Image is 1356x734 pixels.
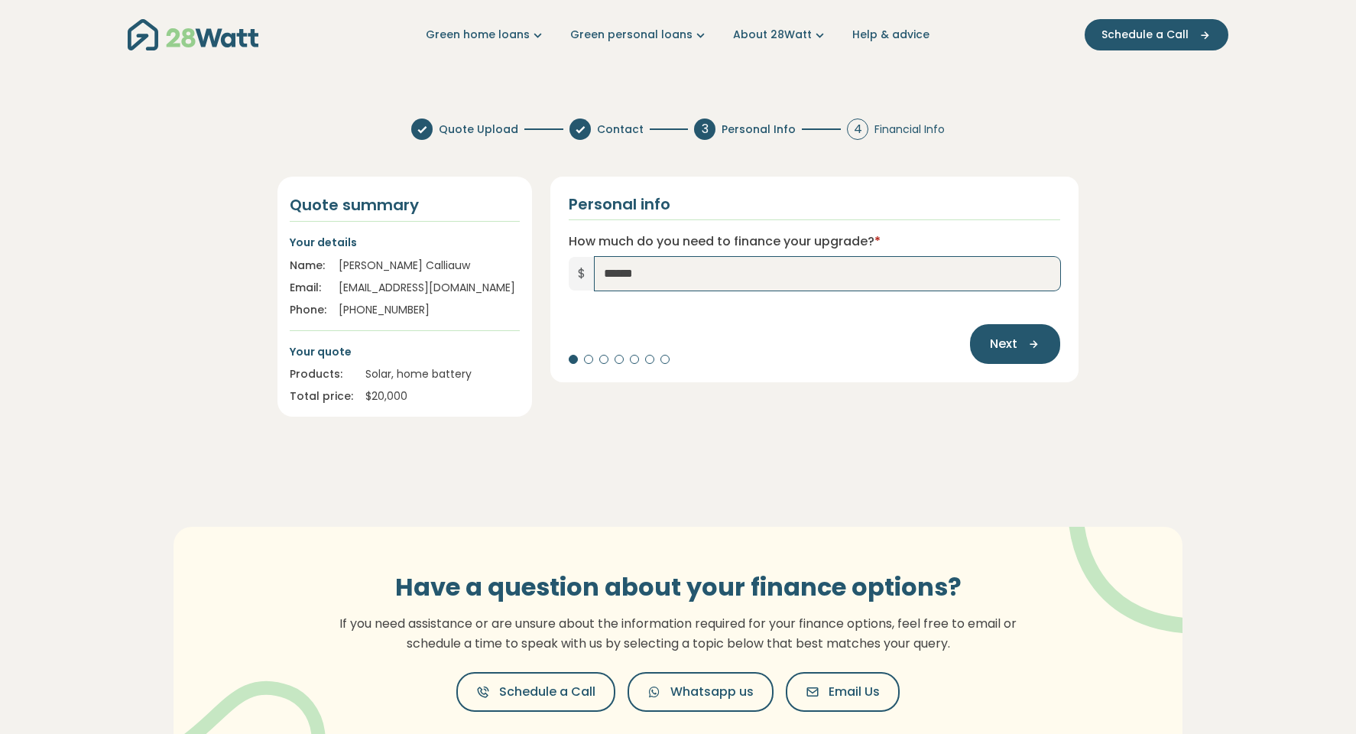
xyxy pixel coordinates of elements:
[439,122,518,138] span: Quote Upload
[290,258,326,274] div: Name:
[829,683,880,701] span: Email Us
[365,388,520,404] div: $ 20,000
[290,366,353,382] div: Products:
[339,302,520,318] div: [PHONE_NUMBER]
[597,122,644,138] span: Contact
[722,122,796,138] span: Personal Info
[570,27,709,43] a: Green personal loans
[290,280,326,296] div: Email:
[852,27,929,43] a: Help & advice
[1101,27,1189,43] span: Schedule a Call
[290,302,326,318] div: Phone:
[290,195,520,215] h4: Quote summary
[365,366,520,382] div: Solar, home battery
[290,343,520,360] p: Your quote
[456,672,615,712] button: Schedule a Call
[128,15,1228,54] nav: Main navigation
[1029,485,1228,634] img: vector
[330,614,1026,653] p: If you need assistance or are unsure about the information required for your finance options, fee...
[847,119,868,140] div: 4
[426,27,546,43] a: Green home loans
[628,672,774,712] button: Whatsapp us
[290,388,353,404] div: Total price:
[670,683,754,701] span: Whatsapp us
[499,683,595,701] span: Schedule a Call
[330,573,1026,602] h3: Have a question about your finance options?
[569,195,670,213] h2: Personal info
[990,335,1017,353] span: Next
[290,234,520,251] p: Your details
[874,122,945,138] span: Financial Info
[786,672,900,712] button: Email Us
[569,232,881,251] label: How much do you need to finance your upgrade?
[1085,19,1228,50] button: Schedule a Call
[970,324,1060,364] button: Next
[694,119,715,140] div: 3
[569,257,595,291] span: $
[339,280,520,296] div: [EMAIL_ADDRESS][DOMAIN_NAME]
[339,258,520,274] div: [PERSON_NAME] Calliauw
[128,19,258,50] img: 28Watt
[733,27,828,43] a: About 28Watt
